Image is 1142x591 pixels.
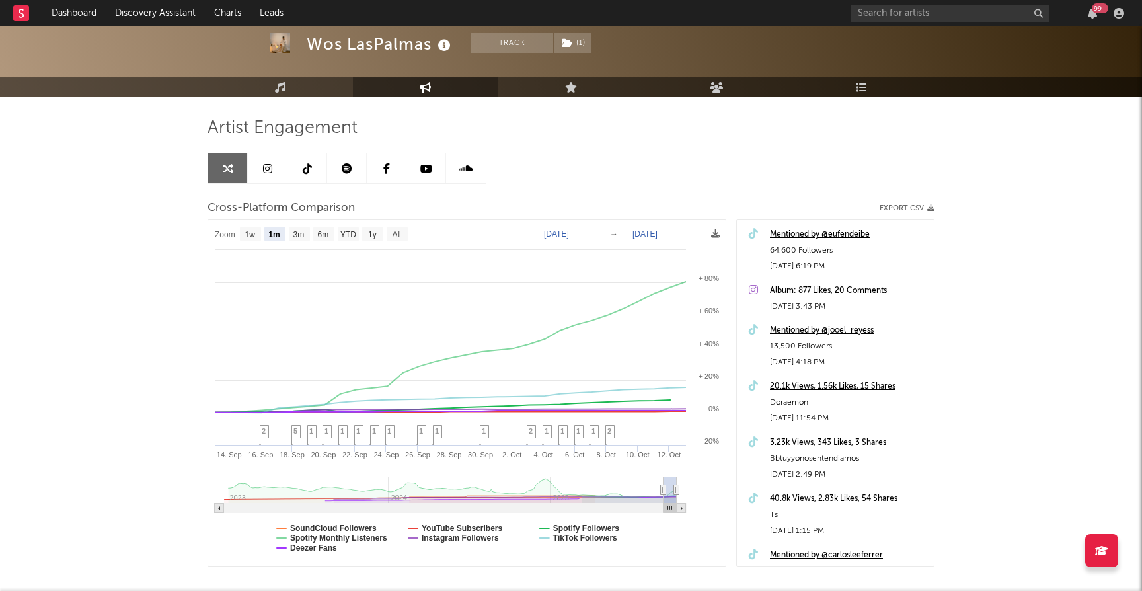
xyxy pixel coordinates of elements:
[702,437,719,445] text: -20%
[208,120,358,136] span: Artist Engagement
[471,33,553,53] button: Track
[851,5,1049,22] input: Search for artists
[340,427,344,435] span: 1
[268,230,280,239] text: 1m
[437,451,462,459] text: 28. Sep
[610,229,618,239] text: →
[324,427,328,435] span: 1
[770,563,927,579] div: 6,512 Followers
[342,451,367,459] text: 22. Sep
[262,427,266,435] span: 2
[770,451,927,467] div: Bbtuyyonosentendiamos
[217,451,242,459] text: 14. Sep
[699,307,720,315] text: + 60%
[708,405,719,413] text: 0%
[770,395,927,411] div: Doraemon
[770,354,927,370] div: [DATE] 4:18 PM
[553,524,619,533] text: Spotify Followers
[340,230,356,239] text: YTD
[544,229,569,239] text: [DATE]
[405,451,430,459] text: 26. Sep
[372,427,376,435] span: 1
[770,435,927,451] a: 3.23k Views, 343 Likes, 3 Shares
[356,427,360,435] span: 1
[468,451,493,459] text: 30. Sep
[658,451,681,459] text: 12. Oct
[770,547,927,563] a: Mentioned by @carlosleeferrer
[770,299,927,315] div: [DATE] 3:43 PM
[553,33,592,53] span: ( 1 )
[422,533,499,543] text: Instagram Followers
[554,33,591,53] button: (1)
[770,523,927,539] div: [DATE] 1:15 PM
[770,258,927,274] div: [DATE] 6:19 PM
[591,427,595,435] span: 1
[435,427,439,435] span: 1
[419,427,423,435] span: 1
[387,427,391,435] span: 1
[368,230,377,239] text: 1y
[311,451,336,459] text: 20. Sep
[293,427,297,435] span: 5
[699,340,720,348] text: + 40%
[373,451,399,459] text: 24. Sep
[307,33,454,55] div: Wos LasPalmas
[770,507,927,523] div: Ts
[1088,8,1097,19] button: 99+
[632,229,658,239] text: [DATE]
[482,427,486,435] span: 1
[290,524,377,533] text: SoundCloud Followers
[770,323,927,338] a: Mentioned by @jooel_reyess
[560,427,564,435] span: 1
[770,467,927,483] div: [DATE] 2:49 PM
[245,230,256,239] text: 1w
[576,427,580,435] span: 1
[626,451,649,459] text: 10. Oct
[290,543,337,553] text: Deezer Fans
[318,230,329,239] text: 6m
[770,243,927,258] div: 64,600 Followers
[290,533,387,543] text: Spotify Monthly Listeners
[545,427,549,435] span: 1
[502,451,521,459] text: 2. Oct
[770,338,927,354] div: 13,500 Followers
[280,451,305,459] text: 18. Sep
[699,372,720,380] text: + 20%
[422,524,503,533] text: YouTube Subscribers
[597,451,616,459] text: 8. Oct
[1092,3,1108,13] div: 99 +
[770,491,927,507] a: 40.8k Views, 2.83k Likes, 54 Shares
[533,451,552,459] text: 4. Oct
[553,533,617,543] text: TikTok Followers
[770,411,927,426] div: [DATE] 11:54 PM
[215,230,235,239] text: Zoom
[248,451,273,459] text: 16. Sep
[565,451,584,459] text: 6. Oct
[293,230,305,239] text: 3m
[880,204,934,212] button: Export CSV
[607,427,611,435] span: 2
[770,283,927,299] a: Album: 877 Likes, 20 Comments
[770,379,927,395] a: 20.1k Views, 1.56k Likes, 15 Shares
[699,274,720,282] text: + 80%
[770,227,927,243] a: Mentioned by @eufendeibe
[529,427,533,435] span: 2
[208,200,355,216] span: Cross-Platform Comparison
[309,427,313,435] span: 1
[392,230,400,239] text: All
